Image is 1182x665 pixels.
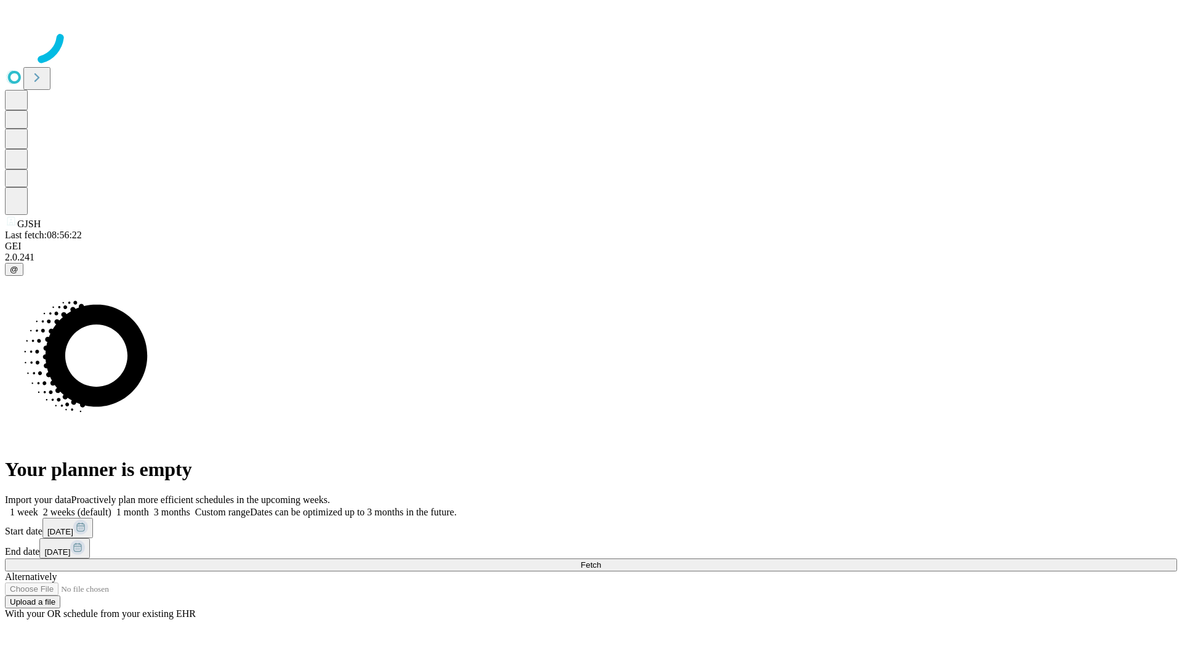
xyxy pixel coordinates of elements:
[43,507,111,517] span: 2 weeks (default)
[5,518,1177,538] div: Start date
[5,252,1177,263] div: 2.0.241
[5,608,196,619] span: With your OR schedule from your existing EHR
[116,507,149,517] span: 1 month
[5,538,1177,558] div: End date
[47,527,73,536] span: [DATE]
[581,560,601,570] span: Fetch
[5,595,60,608] button: Upload a file
[154,507,190,517] span: 3 months
[5,458,1177,481] h1: Your planner is empty
[5,241,1177,252] div: GEI
[17,219,41,229] span: GJSH
[5,263,23,276] button: @
[5,494,71,505] span: Import your data
[5,571,57,582] span: Alternatively
[10,265,18,274] span: @
[10,507,38,517] span: 1 week
[44,547,70,557] span: [DATE]
[71,494,330,505] span: Proactively plan more efficient schedules in the upcoming weeks.
[39,538,90,558] button: [DATE]
[195,507,250,517] span: Custom range
[5,230,82,240] span: Last fetch: 08:56:22
[42,518,93,538] button: [DATE]
[250,507,456,517] span: Dates can be optimized up to 3 months in the future.
[5,558,1177,571] button: Fetch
